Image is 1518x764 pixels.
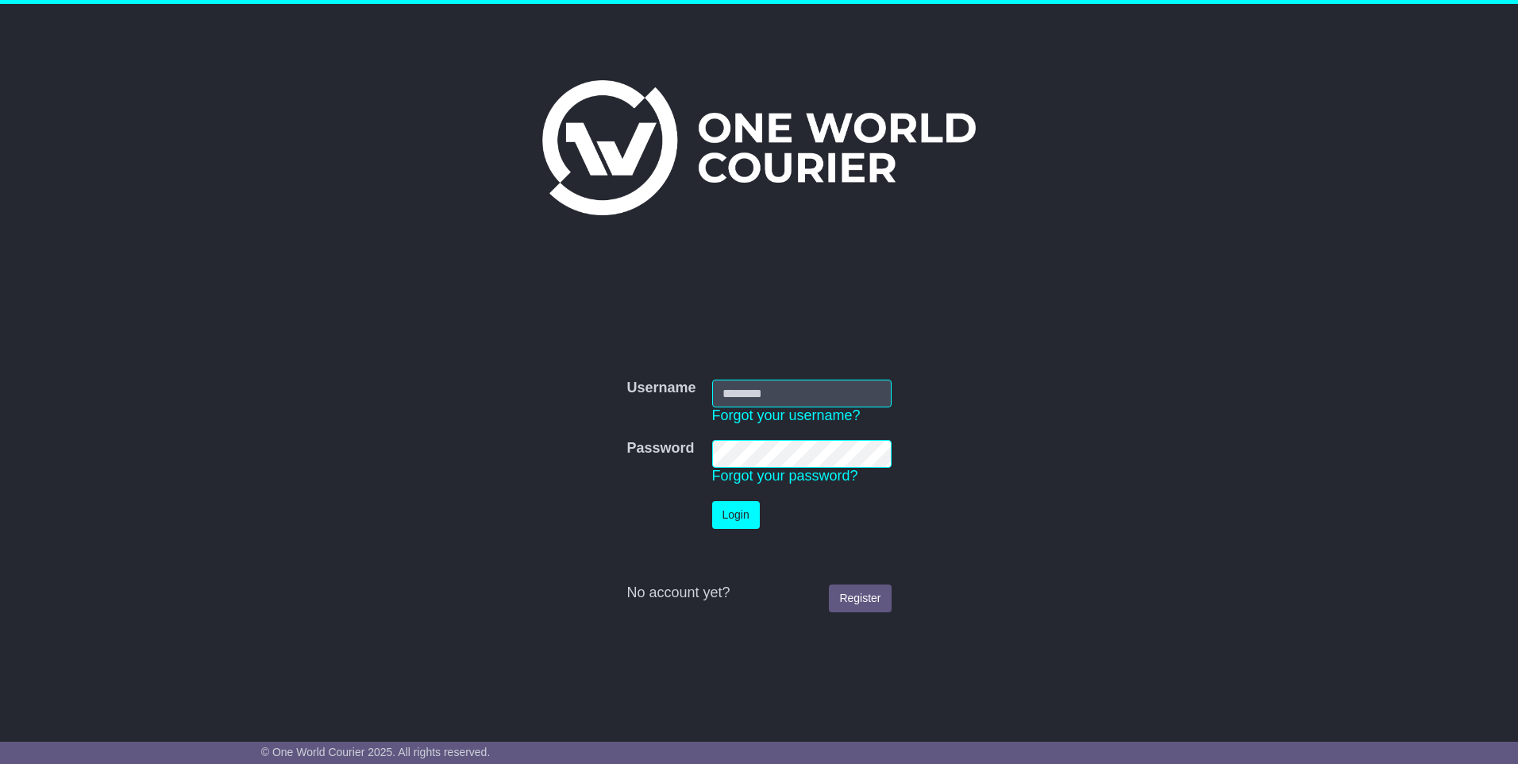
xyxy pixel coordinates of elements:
img: One World [542,80,976,215]
div: No account yet? [626,585,891,602]
button: Login [712,501,760,529]
span: © One World Courier 2025. All rights reserved. [261,746,491,758]
a: Forgot your password? [712,468,858,484]
a: Register [829,585,891,612]
label: Password [626,440,694,457]
label: Username [626,380,695,397]
a: Forgot your username? [712,407,861,423]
